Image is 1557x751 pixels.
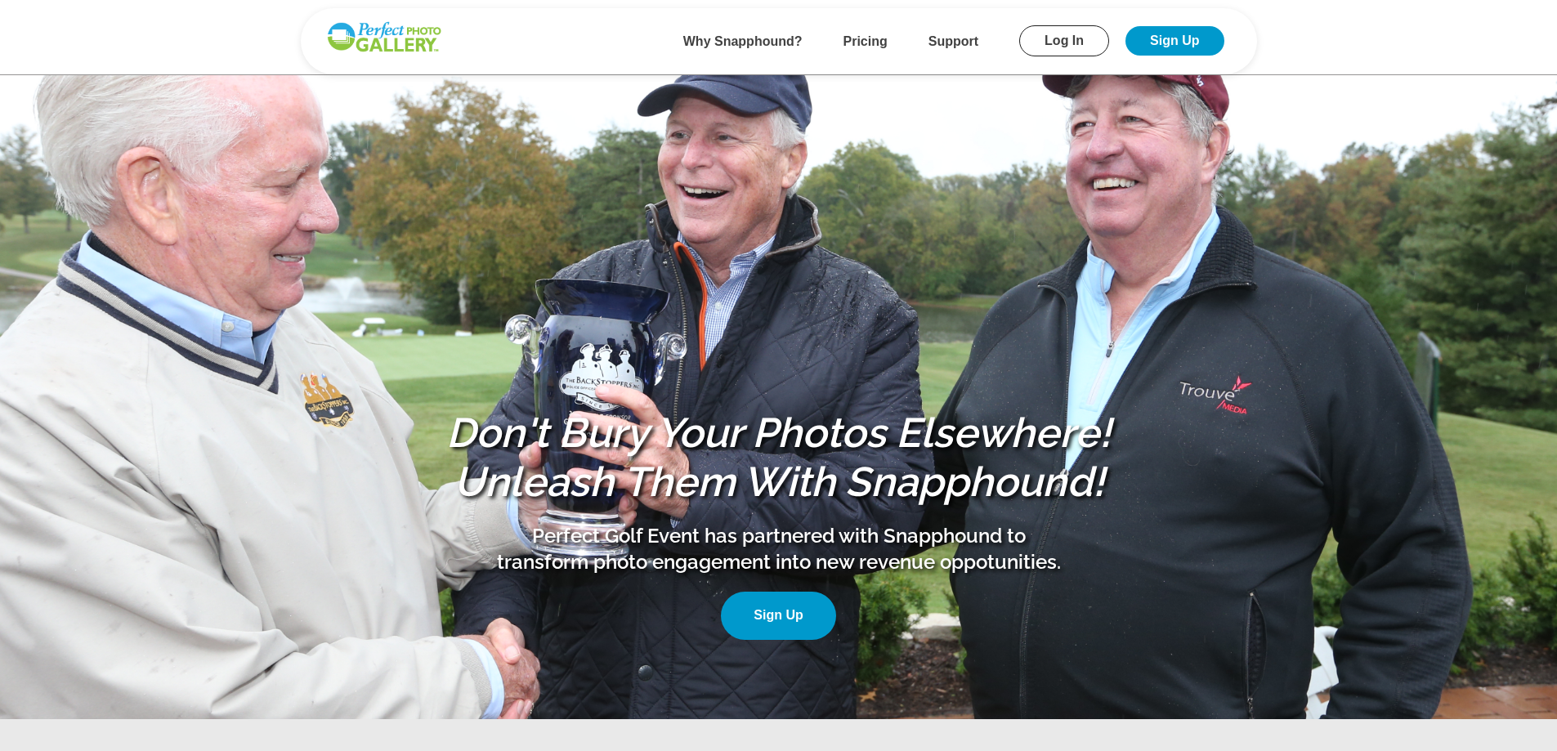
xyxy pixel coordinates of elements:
p: Perfect Golf Event has partnered with Snapphound to transform photo engagement into new revenue o... [493,523,1065,575]
a: Sign Up [721,592,835,640]
a: Pricing [843,34,888,48]
a: Sign Up [1125,26,1224,56]
a: Why Snapphound? [683,34,803,48]
h1: Don't Bury Your Photos Elsewhere! Unleash Them With Snapphound! [436,409,1122,507]
a: Log In [1019,25,1109,56]
img: Snapphound Logo [325,20,443,54]
a: Support [928,34,978,48]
